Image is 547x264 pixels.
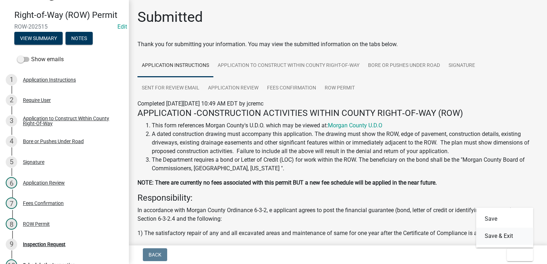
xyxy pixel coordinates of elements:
a: Bore or Pushes Under Road [364,54,444,77]
p: 1) The satisfactory repair of any and all excavated areas and maintenance of same for one year af... [137,229,538,238]
a: Fees Confirmation [263,77,320,100]
div: Thank you for submitting your information. You may view the submitted information on the tabs below. [137,40,538,49]
a: Edit [117,23,127,30]
button: Notes [66,32,93,45]
div: 2 [6,94,17,106]
div: Fees Confirmation [23,201,64,206]
div: Inspection Request [23,242,66,247]
div: 7 [6,197,17,209]
div: 8 [6,218,17,230]
div: 1 [6,74,17,85]
span: Exit [513,252,523,258]
div: 9 [6,239,17,250]
li: This form references Morgan County's U.D.O. which may be viewed at: [152,121,538,130]
span: Back [149,252,161,258]
wm-modal-confirm: Notes [66,36,93,41]
span: ROW-202515 [14,23,115,30]
label: Show emails [17,55,64,64]
button: Save & Exit [476,228,533,245]
span: Completed [DATE][DATE] 10:49 AM EDT by jcremc [137,100,263,107]
h4: APPLICATION ‐CONSTRUCTION ACTIVITIES WITHIN COUNTY RIGHT‐OF‐WAY (ROW) [137,108,538,118]
a: Application to Construct Within County Right-Of-Way [213,54,364,77]
wm-modal-confirm: Summary [14,36,63,41]
button: View Summary [14,32,63,45]
div: 5 [6,156,17,168]
button: Save [476,210,533,228]
div: Application to Construct Within County Right-Of-Way [23,116,117,126]
p: In accordance with Morgan County Ordinance 6-3-2, e applicant agrees to post the financial guaran... [137,206,538,223]
div: 3 [6,115,17,127]
button: Exit [507,248,533,261]
a: Sent for Review Email [137,77,204,100]
li: The Department requires a bond or Letter of Credit (LOC) for work within the ROW. The beneficiary... [152,156,538,173]
div: Exit [476,207,533,248]
a: Application Instructions [137,54,213,77]
h1: Submitted [137,9,203,26]
div: Application Instructions [23,77,76,82]
div: Signature [23,160,44,165]
a: Morgan County U.D.O [328,122,382,129]
wm-modal-confirm: Edit Application Number [117,23,127,30]
div: Bore or Pushes Under Road [23,139,84,144]
strong: NOTE: There are currently no fees associated with this permit BUT a new fee schedule will be appl... [137,179,437,186]
div: Application Review [23,180,65,185]
a: Application Review [204,77,263,100]
a: Signature [444,54,479,77]
div: Require User [23,98,51,103]
div: ROW Permit [23,221,50,226]
a: ROW Permit [320,77,359,100]
div: 6 [6,177,17,189]
button: Back [143,248,167,261]
li: A dated construction drawing must accompany this application. The drawing must show the ROW, edge... [152,130,538,156]
h4: Responsibility: [137,193,538,203]
h4: Right-of-Way (ROW) Permit [14,10,123,20]
div: 4 [6,136,17,147]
